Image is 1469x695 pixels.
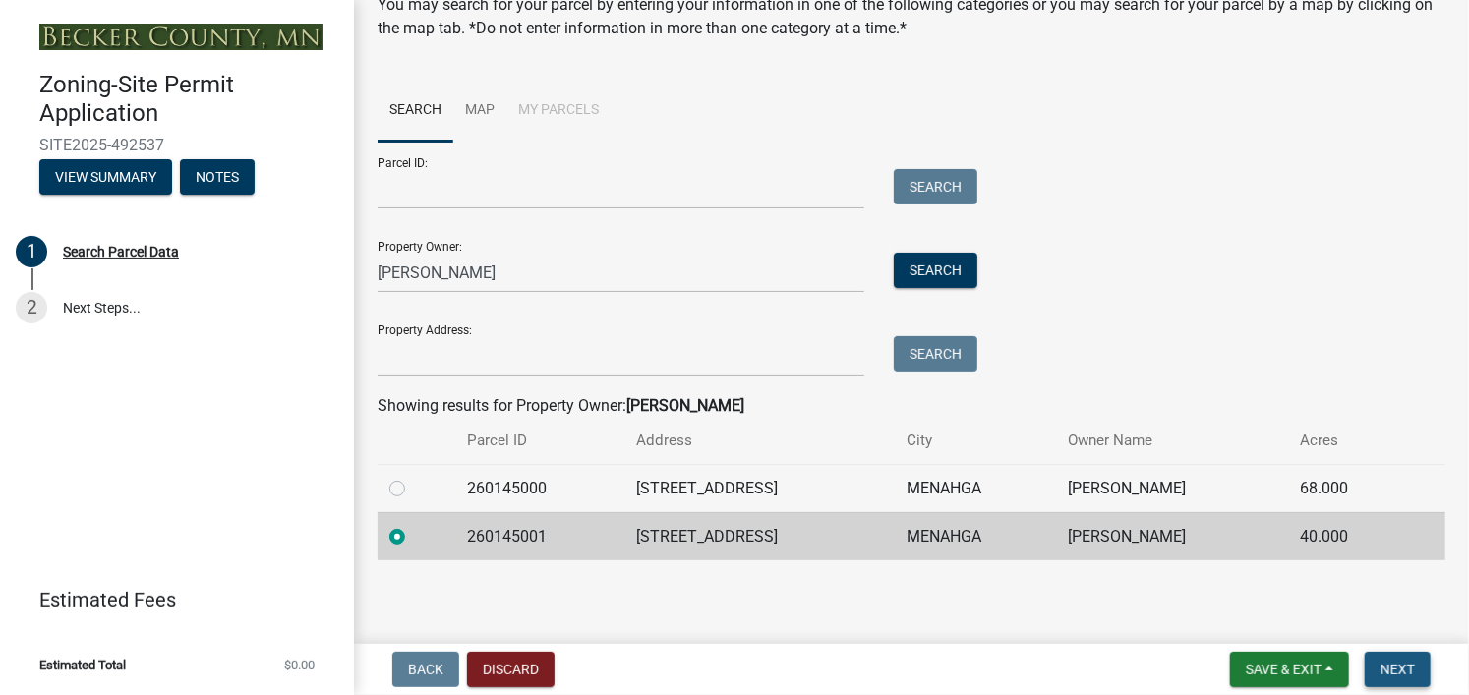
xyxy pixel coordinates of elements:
[392,652,459,687] button: Back
[1289,418,1407,464] th: Acres
[455,418,624,464] th: Parcel ID
[284,659,315,671] span: $0.00
[16,580,323,619] a: Estimated Fees
[1289,512,1407,560] td: 40.000
[16,236,47,267] div: 1
[896,464,1057,512] td: MENAHGA
[378,394,1445,418] div: Showing results for Property Owner:
[39,659,126,671] span: Estimated Total
[894,169,977,204] button: Search
[39,159,172,195] button: View Summary
[1230,652,1349,687] button: Save & Exit
[180,170,255,186] wm-modal-confirm: Notes
[1381,662,1415,677] span: Next
[1246,662,1322,677] span: Save & Exit
[408,662,443,677] span: Back
[378,80,453,143] a: Search
[39,24,323,50] img: Becker County, Minnesota
[896,512,1057,560] td: MENAHGA
[1057,464,1289,512] td: [PERSON_NAME]
[894,336,977,372] button: Search
[63,245,179,259] div: Search Parcel Data
[1057,418,1289,464] th: Owner Name
[896,418,1057,464] th: City
[624,512,896,560] td: [STREET_ADDRESS]
[39,71,338,128] h4: Zoning-Site Permit Application
[39,170,172,186] wm-modal-confirm: Summary
[894,253,977,288] button: Search
[39,136,315,154] span: SITE2025-492537
[455,512,624,560] td: 260145001
[1057,512,1289,560] td: [PERSON_NAME]
[455,464,624,512] td: 260145000
[624,464,896,512] td: [STREET_ADDRESS]
[16,292,47,323] div: 2
[1365,652,1431,687] button: Next
[180,159,255,195] button: Notes
[626,396,744,415] strong: [PERSON_NAME]
[1289,464,1407,512] td: 68.000
[453,80,506,143] a: Map
[467,652,555,687] button: Discard
[624,418,896,464] th: Address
